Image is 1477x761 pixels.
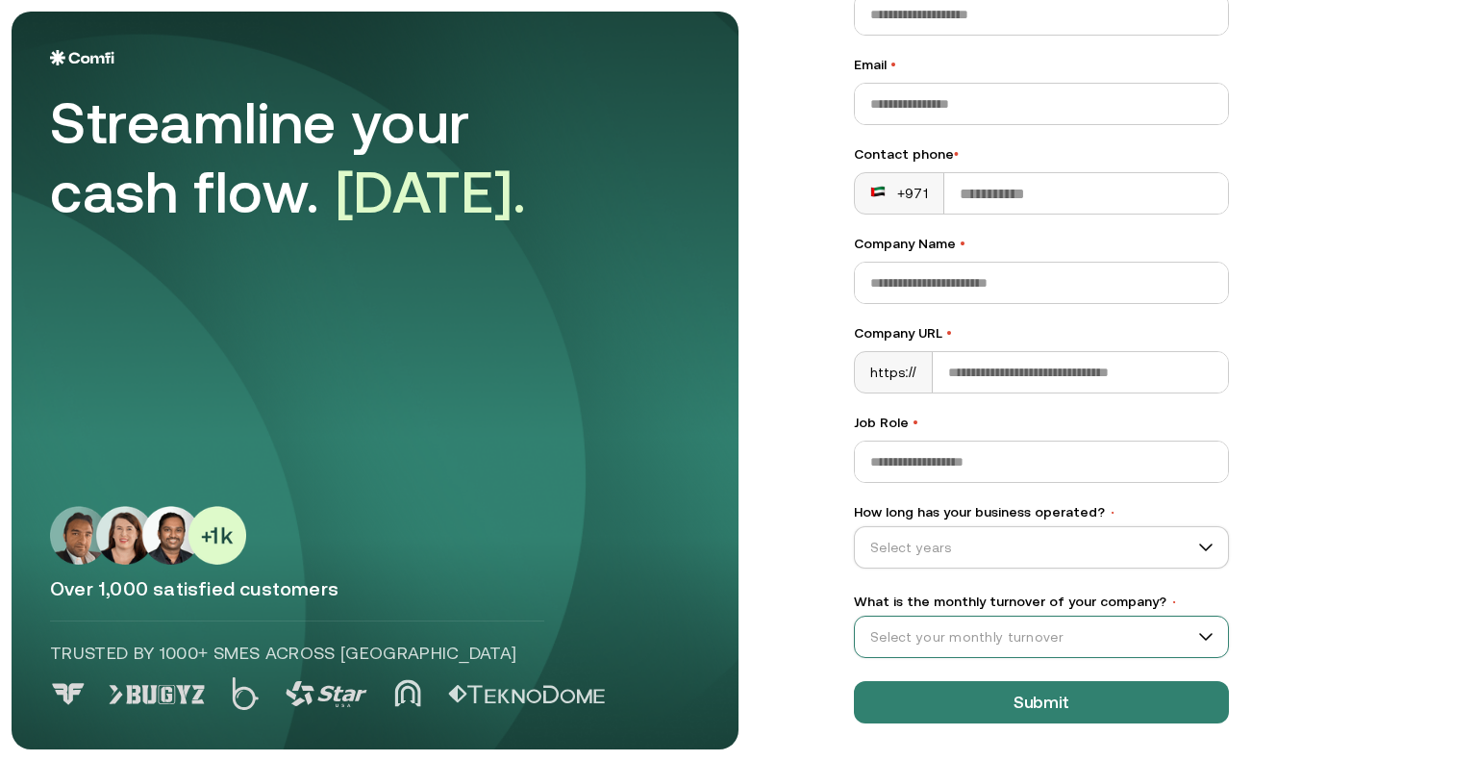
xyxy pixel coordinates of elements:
div: +971 [870,184,928,203]
button: Submit [854,681,1229,723]
label: Company Name [854,234,1229,254]
img: Logo 1 [109,685,205,704]
img: Logo 4 [394,679,421,707]
img: Logo [50,50,114,65]
img: Logo 5 [448,685,605,704]
label: What is the monthly turnover of your company? [854,592,1229,612]
span: • [913,415,918,430]
label: Company URL [854,323,1229,343]
div: https:// [855,352,933,393]
span: [DATE]. [336,159,527,225]
span: • [960,236,965,251]
p: Trusted by 1000+ SMEs across [GEOGRAPHIC_DATA] [50,641,544,666]
p: Over 1,000 satisfied customers [50,576,700,601]
span: • [1109,506,1116,520]
label: Job Role [854,413,1229,433]
img: Logo 0 [50,683,87,705]
div: Streamline your cash flow. [50,89,588,227]
label: Email [854,55,1229,75]
img: Logo 2 [232,677,259,710]
div: Contact phone [854,144,1229,165]
span: • [1170,596,1178,609]
span: • [890,57,896,72]
label: How long has your business operated? [854,502,1229,522]
img: Logo 3 [286,681,367,707]
span: • [954,146,959,162]
span: • [946,325,952,341]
